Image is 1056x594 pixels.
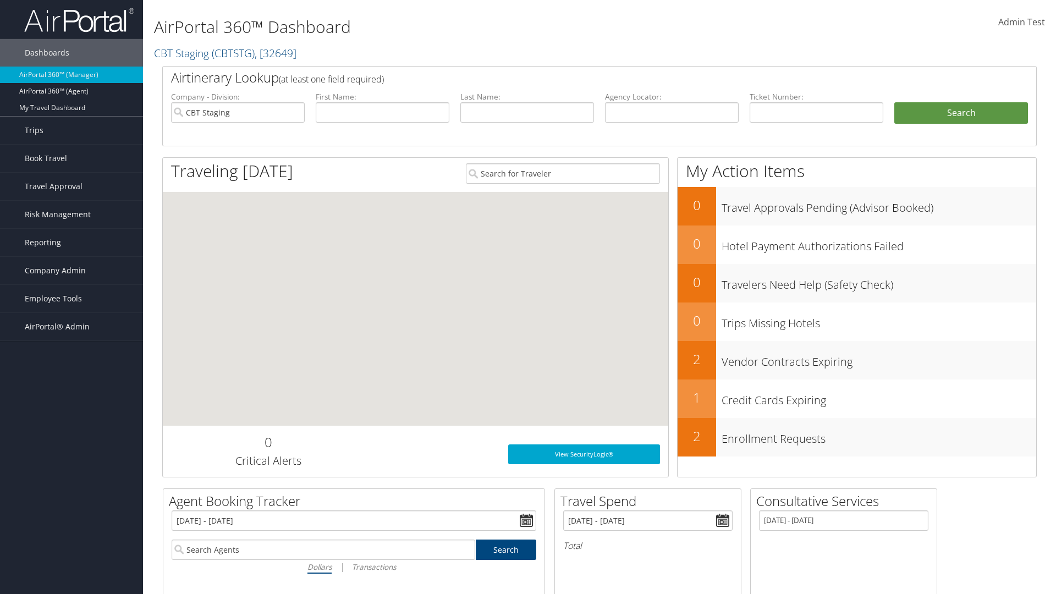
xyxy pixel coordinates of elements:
[678,264,1036,302] a: 0Travelers Need Help (Safety Check)
[678,273,716,291] h2: 0
[678,234,716,253] h2: 0
[508,444,660,464] a: View SecurityLogic®
[25,145,67,172] span: Book Travel
[25,173,82,200] span: Travel Approval
[25,257,86,284] span: Company Admin
[25,117,43,144] span: Trips
[998,5,1045,40] a: Admin Test
[24,7,134,33] img: airportal-logo.png
[560,492,741,510] h2: Travel Spend
[171,453,365,469] h3: Critical Alerts
[605,91,739,102] label: Agency Locator:
[678,302,1036,341] a: 0Trips Missing Hotels
[678,418,1036,457] a: 2Enrollment Requests
[678,350,716,369] h2: 2
[466,163,660,184] input: Search for Traveler
[169,492,544,510] h2: Agent Booking Tracker
[998,16,1045,28] span: Admin Test
[678,311,716,330] h2: 0
[154,15,748,38] h1: AirPortal 360™ Dashboard
[722,195,1036,216] h3: Travel Approvals Pending (Advisor Booked)
[756,492,937,510] h2: Consultative Services
[678,159,1036,183] h1: My Action Items
[678,226,1036,264] a: 0Hotel Payment Authorizations Failed
[171,433,365,452] h2: 0
[171,68,955,87] h2: Airtinerary Lookup
[25,285,82,312] span: Employee Tools
[154,46,296,61] a: CBT Staging
[25,39,69,67] span: Dashboards
[678,380,1036,418] a: 1Credit Cards Expiring
[171,159,293,183] h1: Traveling [DATE]
[722,233,1036,254] h3: Hotel Payment Authorizations Failed
[171,91,305,102] label: Company - Division:
[25,313,90,340] span: AirPortal® Admin
[476,540,537,560] a: Search
[316,91,449,102] label: First Name:
[563,540,733,552] h6: Total
[678,341,1036,380] a: 2Vendor Contracts Expiring
[255,46,296,61] span: , [ 32649 ]
[25,229,61,256] span: Reporting
[722,426,1036,447] h3: Enrollment Requests
[460,91,594,102] label: Last Name:
[678,187,1036,226] a: 0Travel Approvals Pending (Advisor Booked)
[722,349,1036,370] h3: Vendor Contracts Expiring
[172,560,536,574] div: |
[722,272,1036,293] h3: Travelers Need Help (Safety Check)
[894,102,1028,124] button: Search
[722,310,1036,331] h3: Trips Missing Hotels
[307,562,332,572] i: Dollars
[678,388,716,407] h2: 1
[279,73,384,85] span: (at least one field required)
[750,91,883,102] label: Ticket Number:
[678,196,716,215] h2: 0
[352,562,396,572] i: Transactions
[25,201,91,228] span: Risk Management
[212,46,255,61] span: ( CBTSTG )
[678,427,716,446] h2: 2
[722,387,1036,408] h3: Credit Cards Expiring
[172,540,475,560] input: Search Agents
